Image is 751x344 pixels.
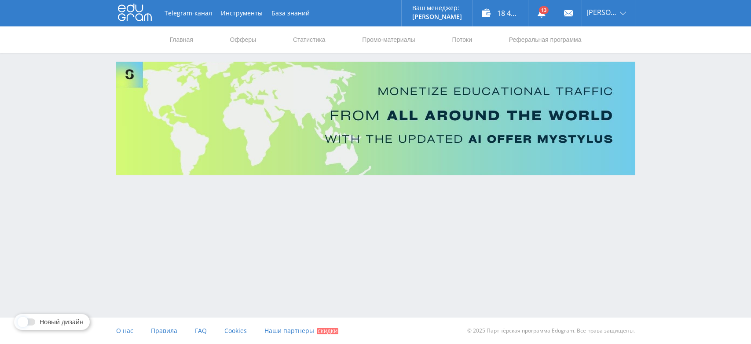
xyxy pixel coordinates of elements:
[451,26,473,53] a: Потоки
[116,326,133,335] span: О нас
[229,26,257,53] a: Офферы
[412,13,462,20] p: [PERSON_NAME]
[508,26,582,53] a: Реферальная программа
[169,26,194,53] a: Главная
[151,326,177,335] span: Правила
[195,318,207,344] a: FAQ
[224,318,247,344] a: Cookies
[195,326,207,335] span: FAQ
[361,26,416,53] a: Промо-материалы
[317,328,338,334] span: Скидки
[116,62,635,175] img: Banner
[586,9,617,16] span: [PERSON_NAME]
[264,318,338,344] a: Наши партнеры Скидки
[116,318,133,344] a: О нас
[40,318,84,326] span: Новый дизайн
[264,326,314,335] span: Наши партнеры
[412,4,462,11] p: Ваш менеджер:
[292,26,326,53] a: Статистика
[224,326,247,335] span: Cookies
[380,318,635,344] div: © 2025 Партнёрская программа Edugram. Все права защищены.
[151,318,177,344] a: Правила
